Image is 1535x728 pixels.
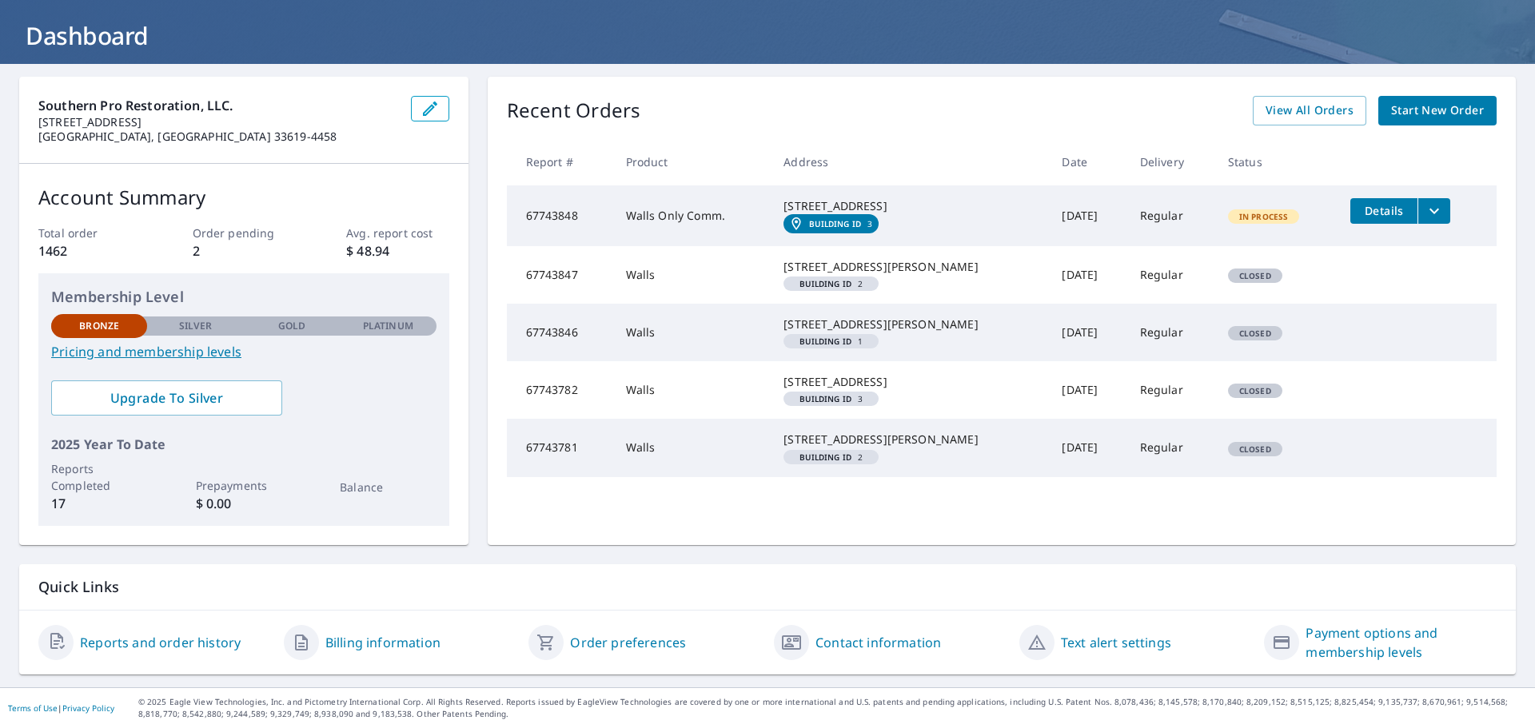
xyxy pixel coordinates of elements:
[799,280,851,288] em: Building ID
[790,280,872,288] span: 2
[771,138,1049,185] th: Address
[790,395,872,403] span: 3
[799,337,851,345] em: Building ID
[507,246,613,304] td: 67743847
[613,361,771,419] td: Walls
[1417,198,1450,224] button: filesDropdownBtn-67743848
[1061,633,1171,652] a: Text alert settings
[815,633,941,652] a: Contact information
[51,494,147,513] p: 17
[62,702,114,714] a: Privacy Policy
[1049,361,1126,419] td: [DATE]
[507,185,613,246] td: 67743848
[38,225,141,241] p: Total order
[783,374,1036,390] div: [STREET_ADDRESS]
[38,129,398,144] p: [GEOGRAPHIC_DATA], [GEOGRAPHIC_DATA] 33619-4458
[507,96,641,125] p: Recent Orders
[38,115,398,129] p: [STREET_ADDRESS]
[783,198,1036,214] div: [STREET_ADDRESS]
[196,494,292,513] p: $ 0.00
[278,319,305,333] p: Gold
[1127,304,1215,361] td: Regular
[613,185,771,246] td: Walls Only Comm.
[613,138,771,185] th: Product
[38,241,141,261] p: 1462
[340,479,436,495] p: Balance
[570,633,686,652] a: Order preferences
[8,703,114,713] p: |
[196,477,292,494] p: Prepayments
[507,138,613,185] th: Report #
[38,96,398,115] p: Southern Pro Restoration, LLC.
[1230,270,1281,281] span: Closed
[613,304,771,361] td: Walls
[1049,419,1126,476] td: [DATE]
[613,419,771,476] td: Walls
[38,183,449,212] p: Account Summary
[346,241,449,261] p: $ 48.94
[1378,96,1497,125] a: Start New Order
[1127,419,1215,476] td: Regular
[1049,246,1126,304] td: [DATE]
[809,219,861,229] em: Building ID
[1127,246,1215,304] td: Regular
[1360,203,1408,218] span: Details
[783,259,1036,275] div: [STREET_ADDRESS][PERSON_NAME]
[19,19,1516,52] h1: Dashboard
[1215,138,1338,185] th: Status
[1230,328,1281,339] span: Closed
[51,435,437,454] p: 2025 Year To Date
[1127,138,1215,185] th: Delivery
[51,460,147,494] p: Reports Completed
[38,577,1497,597] p: Quick Links
[51,380,282,416] a: Upgrade To Silver
[193,225,295,241] p: Order pending
[51,286,437,308] p: Membership Level
[1230,444,1281,455] span: Closed
[1230,211,1298,222] span: In Process
[790,337,872,345] span: 1
[783,214,879,233] a: Building ID3
[783,432,1036,448] div: [STREET_ADDRESS][PERSON_NAME]
[613,246,771,304] td: Walls
[790,453,872,461] span: 2
[363,319,413,333] p: Platinum
[783,316,1036,332] div: [STREET_ADDRESS][PERSON_NAME]
[1127,361,1215,419] td: Regular
[1127,185,1215,246] td: Regular
[799,453,851,461] em: Building ID
[325,633,441,652] a: Billing information
[1049,304,1126,361] td: [DATE]
[1306,623,1497,662] a: Payment options and membership levels
[79,319,119,333] p: Bronze
[179,319,213,333] p: Silver
[1391,101,1484,121] span: Start New Order
[1253,96,1366,125] a: View All Orders
[8,702,58,714] a: Terms of Use
[138,696,1527,720] p: © 2025 Eagle View Technologies, Inc. and Pictometry International Corp. All Rights Reserved. Repo...
[1049,138,1126,185] th: Date
[1230,385,1281,396] span: Closed
[64,389,269,407] span: Upgrade To Silver
[507,304,613,361] td: 67743846
[1266,101,1354,121] span: View All Orders
[507,419,613,476] td: 67743781
[346,225,449,241] p: Avg. report cost
[1350,198,1417,224] button: detailsBtn-67743848
[1049,185,1126,246] td: [DATE]
[507,361,613,419] td: 67743782
[799,395,851,403] em: Building ID
[193,241,295,261] p: 2
[80,633,241,652] a: Reports and order history
[51,342,437,361] a: Pricing and membership levels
